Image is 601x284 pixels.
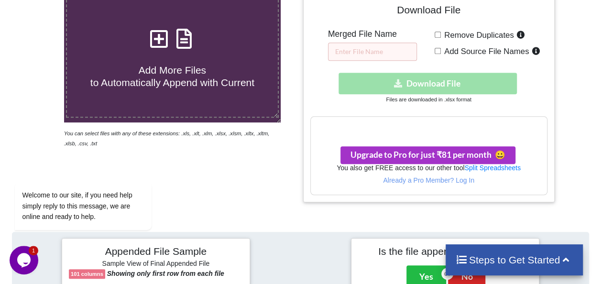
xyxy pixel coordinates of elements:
h4: Is the file appended correctly? [358,245,532,257]
span: Add More Files to Automatically Append with Current [90,65,254,87]
h4: Steps to Get Started [455,254,573,266]
h6: You also get FREE access to our other tool [311,164,547,172]
h4: Appended File Sample [69,245,243,259]
span: smile [492,150,505,160]
button: Upgrade to Pro for just ₹81 per monthsmile [340,146,515,164]
span: Welcome to our site, if you need help simply reply to this message, we are online and ready to help. [13,96,123,125]
span: Remove Duplicates [441,31,514,40]
input: Enter File Name [328,43,417,61]
b: Showing only first row from each file [107,270,224,277]
p: Already a Pro Member? Log In [311,175,547,185]
span: Upgrade to Pro for just ₹81 per month [350,150,505,160]
a: Split Spreadsheets [464,164,521,172]
b: 101 columns [71,271,103,277]
small: Files are downloaded in .xlsx format [386,97,471,102]
iframe: chat widget [10,96,182,241]
h3: Your files are more than 1 MB [311,121,547,132]
span: Add Source File Names [441,47,529,56]
h6: Sample View of Final Appended File [69,260,243,269]
iframe: chat widget [10,246,40,274]
h5: Merged File Name [328,29,417,39]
